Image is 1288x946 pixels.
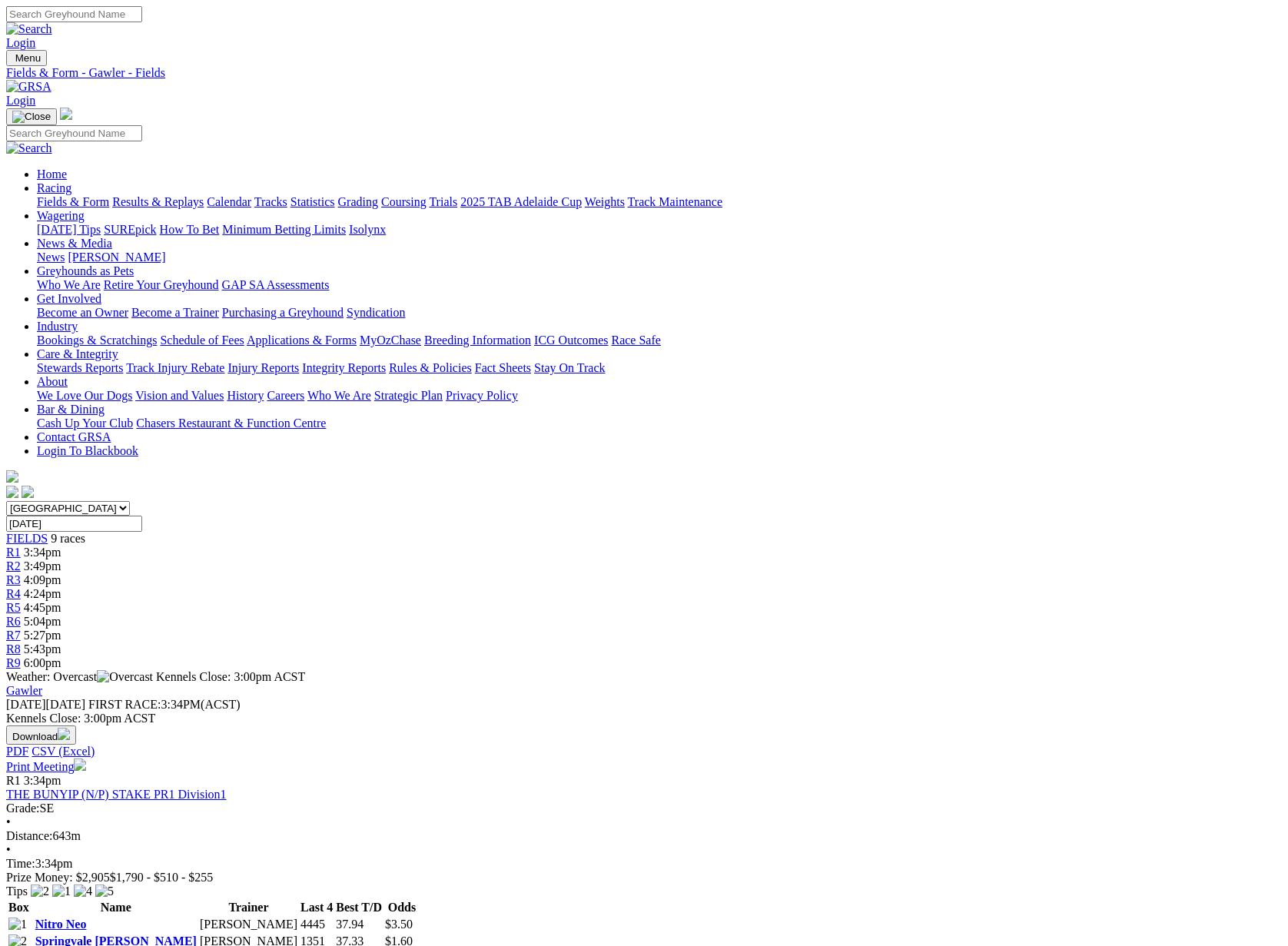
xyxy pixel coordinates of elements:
[6,642,21,656] span: R8
[290,195,335,208] a: Statistics
[6,601,21,614] a: R5
[6,745,1282,758] div: Download
[37,361,1282,375] div: Care & Integrity
[6,559,21,573] a: R2
[52,885,71,898] img: 1
[88,698,241,711] span: 3:34PM(ACST)
[37,347,118,360] a: Care & Integrity
[160,334,244,347] a: Schedule of Fees
[37,417,1282,430] div: Bar & Dining
[534,334,608,347] a: ICG Outcomes
[37,430,111,443] a: Contact GRSA
[207,195,251,208] a: Calendar
[6,774,21,787] span: R1
[424,334,531,347] a: Breeding Information
[60,108,72,120] img: logo-grsa-white.png
[37,334,157,347] a: Bookings & Scratchings
[97,670,153,684] img: Overcast
[381,195,427,208] a: Coursing
[31,885,49,898] img: 2
[24,656,61,669] span: 6:00pm
[74,758,86,771] img: printer.svg
[6,788,227,801] a: THE BUNYIP (N/P) STAKE PR1 Division1
[126,361,224,374] a: Track Injury Rebate
[247,334,357,347] a: Applications & Forms
[37,334,1282,347] div: Industry
[199,917,298,932] td: [PERSON_NAME]
[384,900,420,915] th: Odds
[37,306,128,319] a: Become an Owner
[51,532,85,545] span: 9 races
[6,670,156,683] span: Weather: Overcast
[6,22,52,36] img: Search
[6,141,52,155] img: Search
[6,546,21,559] span: R1
[307,389,371,402] a: Who We Are
[37,223,101,236] a: [DATE] Tips
[6,516,142,532] input: Select date
[6,470,18,483] img: logo-grsa-white.png
[254,195,287,208] a: Tracks
[24,615,61,628] span: 5:04pm
[37,444,138,457] a: Login To Blackbook
[6,6,142,22] input: Search
[24,601,61,614] span: 4:45pm
[227,389,264,402] a: History
[227,361,299,374] a: Injury Reports
[222,306,344,319] a: Purchasing a Greyhound
[6,615,21,628] a: R6
[6,815,11,828] span: •
[300,917,334,932] td: 4445
[6,871,1282,885] div: Prize Money: $2,905
[37,195,109,208] a: Fields & Form
[6,857,35,870] span: Time:
[585,195,625,208] a: Weights
[37,292,101,305] a: Get Involved
[6,684,42,697] a: Gawler
[37,168,67,181] a: Home
[24,546,61,559] span: 3:34pm
[6,829,52,842] span: Distance:
[24,774,61,787] span: 3:34pm
[349,223,386,236] a: Isolynx
[24,559,61,573] span: 3:49pm
[347,306,405,319] a: Syndication
[68,251,165,264] a: [PERSON_NAME]
[6,50,47,66] button: Toggle navigation
[24,587,61,600] span: 4:24pm
[35,918,87,931] a: Nitro Neo
[6,532,48,545] a: FIELDS
[8,918,27,931] img: 1
[6,712,1282,725] div: Kennels Close: 3:00pm ACST
[6,656,21,669] span: R9
[6,760,86,773] a: Print Meeting
[37,278,1282,292] div: Greyhounds as Pets
[429,195,457,208] a: Trials
[35,900,198,915] th: Name
[338,195,378,208] a: Grading
[6,829,1282,843] div: 643m
[6,587,21,600] a: R4
[6,843,11,856] span: •
[6,486,18,498] img: facebook.svg
[37,320,78,333] a: Industry
[611,334,660,347] a: Race Safe
[37,361,123,374] a: Stewards Reports
[88,698,161,711] span: FIRST RACE:
[6,698,85,711] span: [DATE]
[12,111,51,123] img: Close
[110,871,214,884] span: $1,790 - $510 - $255
[6,802,1282,815] div: SE
[37,223,1282,237] div: Wagering
[37,417,133,430] a: Cash Up Your Club
[6,573,21,586] span: R3
[199,900,298,915] th: Trainer
[24,642,61,656] span: 5:43pm
[37,237,112,250] a: News & Media
[6,66,1282,80] a: Fields & Form - Gawler - Fields
[37,306,1282,320] div: Get Involved
[15,52,41,64] span: Menu
[37,195,1282,209] div: Racing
